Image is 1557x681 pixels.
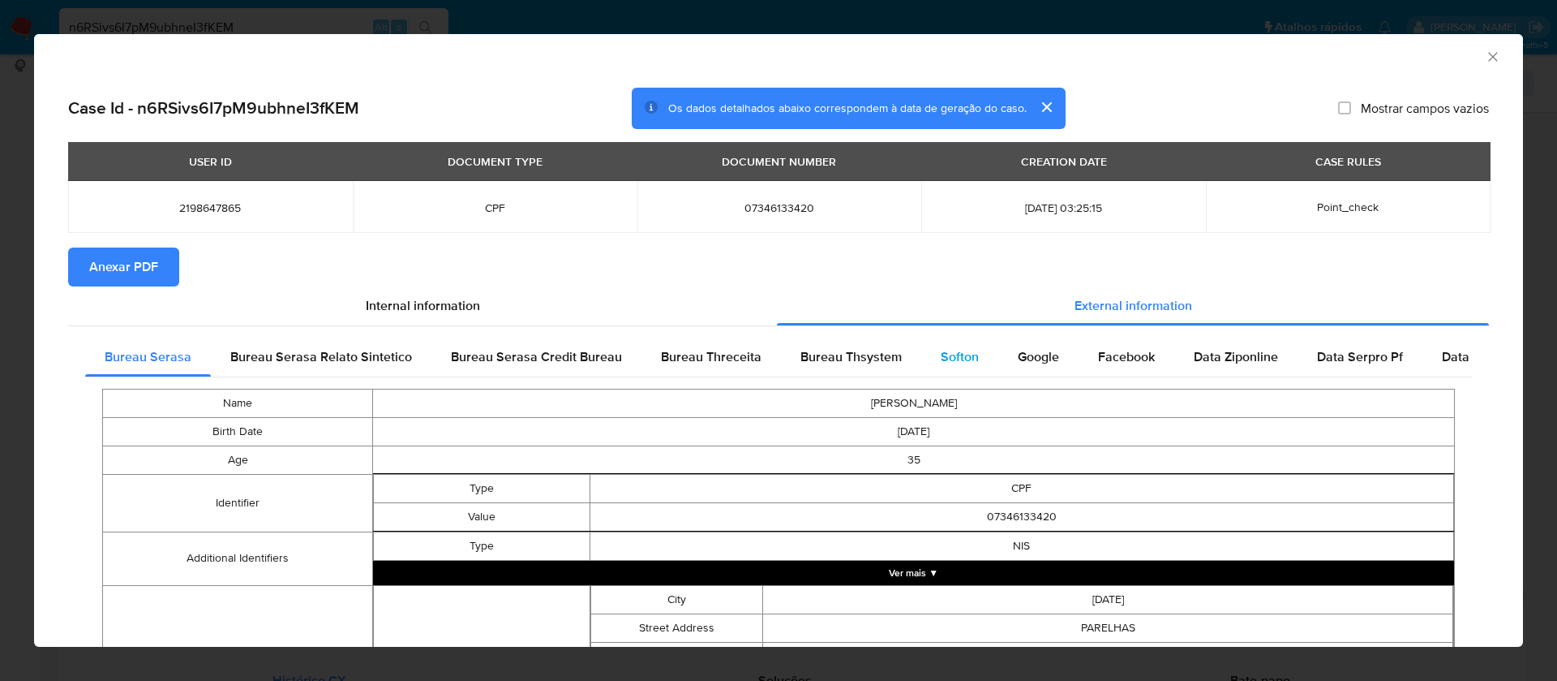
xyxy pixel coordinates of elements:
td: City [590,585,763,614]
td: Birth Date [103,417,373,446]
span: 07346133420 [657,200,903,215]
td: Identifier [103,474,373,532]
button: Anexar PDF [68,248,179,287]
input: Mostrar campos vazios [1338,101,1351,114]
span: Mostrar campos vazios [1361,100,1489,116]
div: Detailed external info [85,338,1472,377]
td: Type [374,532,590,560]
div: closure-recommendation-modal [34,34,1523,647]
span: 2198647865 [88,200,333,215]
td: 07346133420 [590,502,1453,531]
td: [PERSON_NAME] [373,389,1455,417]
button: Expand array [373,561,1454,585]
button: cerrar [1027,88,1066,127]
span: Softon [941,347,979,366]
span: Data Ziponline [1194,347,1278,366]
span: Data Serpro Pj [1442,347,1527,366]
td: Type [374,474,590,502]
td: 35 [373,446,1455,474]
td: Age [103,446,373,474]
span: CPF [372,200,618,215]
h2: Case Id - n6RSivs6I7pM9ubhneI3fKEM [68,97,359,119]
td: Postal Code [590,642,763,670]
div: USER ID [179,148,242,175]
td: [DATE] [373,417,1455,446]
span: Internal information [366,296,480,315]
td: Street Address [590,614,763,642]
button: Fechar a janela [1485,49,1499,63]
td: Value [374,502,590,531]
span: [DATE] 03:25:15 [941,200,1186,215]
span: External information [1074,296,1192,315]
div: DOCUMENT NUMBER [712,148,846,175]
td: CPF [590,474,1453,502]
div: CASE RULES [1306,148,1391,175]
span: Point_check [1317,199,1379,215]
div: DOCUMENT TYPE [438,148,552,175]
span: Anexar PDF [89,249,158,285]
td: Name [103,389,373,417]
td: [DATE] [763,585,1453,614]
div: Detailed info [68,287,1489,325]
span: Facebook [1098,347,1155,366]
td: 59071270 [763,642,1453,670]
span: Bureau Serasa [105,347,191,366]
td: Additional Identifiers [103,532,373,585]
span: Bureau Serasa Relato Sintetico [230,347,412,366]
td: NIS [590,532,1453,560]
span: Bureau Thsystem [800,347,902,366]
td: PARELHAS [763,614,1453,642]
span: Data Serpro Pf [1317,347,1403,366]
span: Bureau Threceita [661,347,761,366]
span: Google [1018,347,1059,366]
span: Os dados detalhados abaixo correspondem à data de geração do caso. [668,100,1027,116]
span: Bureau Serasa Credit Bureau [451,347,622,366]
div: CREATION DATE [1011,148,1117,175]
